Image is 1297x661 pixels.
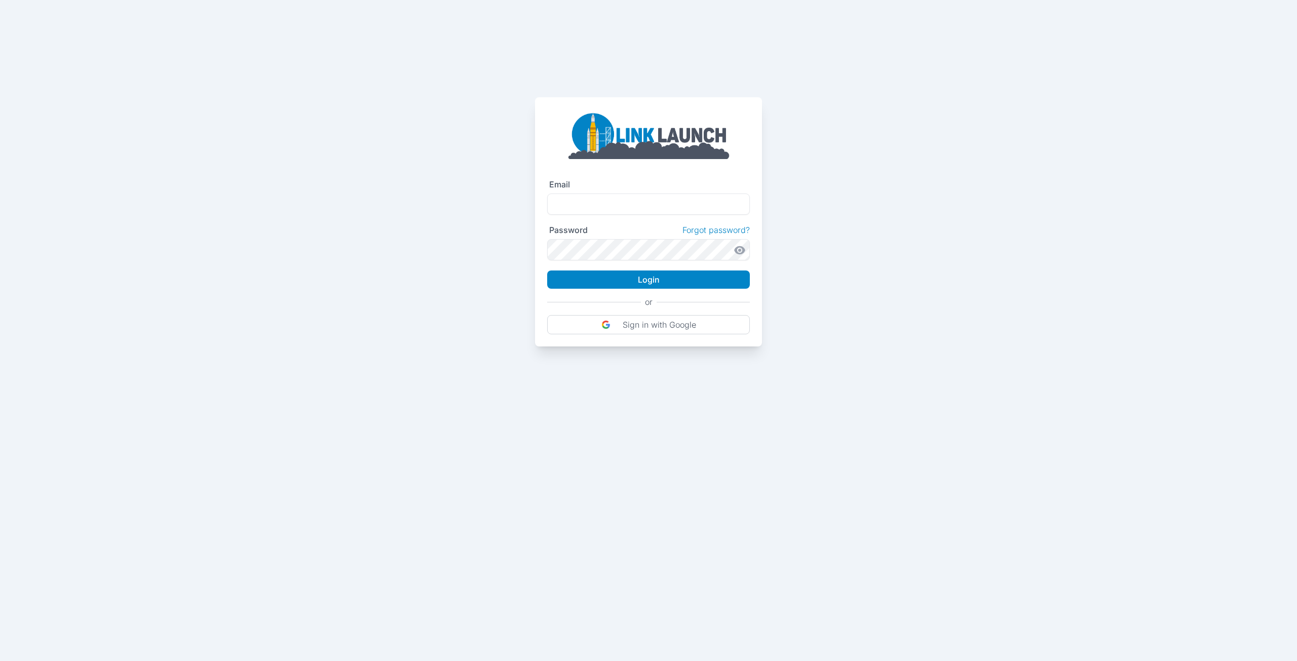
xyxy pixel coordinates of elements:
label: Email [549,179,570,189]
label: Password [549,225,588,235]
img: DIz4rYaBO0VM93JpwbwaJtqNfEsbwZFgEL50VtgcJLBV6wK9aKtfd+cEkvuBfcC37k9h8VGR+csPdltgAAAABJRU5ErkJggg== [601,320,611,329]
img: linklaunch_big.2e5cdd30.png [567,109,730,159]
a: Forgot password? [682,225,750,235]
button: Sign in with Google [547,315,750,334]
p: Sign in with Google [623,320,696,330]
button: Login [547,270,750,289]
p: or [645,297,653,307]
